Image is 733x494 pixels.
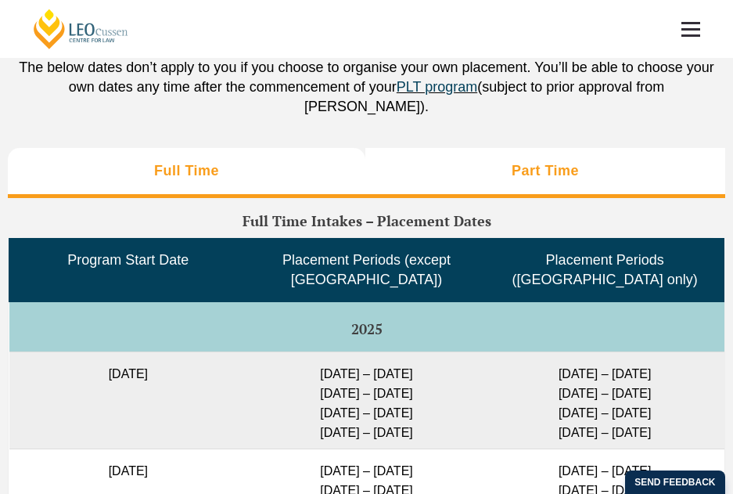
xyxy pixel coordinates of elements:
[9,352,248,449] td: [DATE]
[154,162,219,180] h3: Full Time
[512,162,579,180] h3: Part Time
[247,352,486,449] td: [DATE] – [DATE] [DATE] – [DATE] [DATE] – [DATE] [DATE] – [DATE]
[16,58,717,117] p: The below dates don’t apply to you if you choose to organise your own placement. You’ll be able t...
[512,252,697,287] span: Placement Periods ([GEOGRAPHIC_DATA] only)
[16,322,718,337] h5: 2025
[67,252,189,268] span: Program Start Date
[31,8,131,50] a: [PERSON_NAME] Centre for Law
[8,214,725,229] h3: Full Time Intakes – Placement Dates
[486,352,724,449] td: [DATE] – [DATE] [DATE] – [DATE] [DATE] – [DATE] [DATE] – [DATE]
[282,252,451,287] span: Placement Periods (except [GEOGRAPHIC_DATA])
[397,79,477,95] a: PLT program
